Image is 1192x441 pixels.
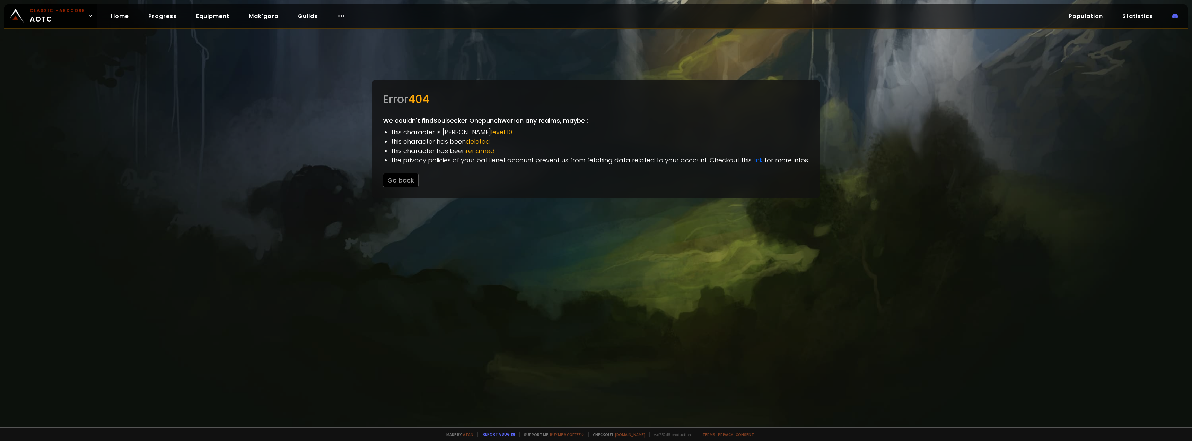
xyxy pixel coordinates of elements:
span: renamed [466,146,495,155]
a: Statistics [1117,9,1158,23]
a: Buy me a coffee [550,432,584,437]
button: Go back [383,173,419,187]
div: We couldn't find Soulseeker Onepunchwarr on any realms, maybe : [372,80,820,198]
a: Go back [383,176,419,185]
li: this character has been [391,146,809,155]
a: Mak'gora [243,9,284,23]
span: v. d752d5 - production [649,432,691,437]
a: Home [105,9,134,23]
a: Privacy [718,432,733,437]
a: Consent [736,432,754,437]
li: this character is [PERSON_NAME] [391,127,809,137]
a: Progress [143,9,182,23]
a: Classic HardcoreAOTC [4,4,97,28]
li: this character has been [391,137,809,146]
a: Terms [702,432,715,437]
div: Error [383,91,809,108]
span: deleted [466,137,490,146]
span: Made by [442,432,473,437]
a: Population [1063,9,1108,23]
a: a fan [463,432,473,437]
a: link [753,156,763,164]
a: [DOMAIN_NAME] [615,432,645,437]
span: Checkout [588,432,645,437]
a: Equipment [191,9,235,23]
span: level 10 [491,128,512,136]
a: Report a bug [483,432,510,437]
li: the privacy policies of your battlenet account prevent us from fetching data related to your acco... [391,155,809,165]
span: 404 [408,91,429,107]
a: Guilds [292,9,323,23]
span: Support me, [519,432,584,437]
span: AOTC [30,8,85,24]
small: Classic Hardcore [30,8,85,14]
